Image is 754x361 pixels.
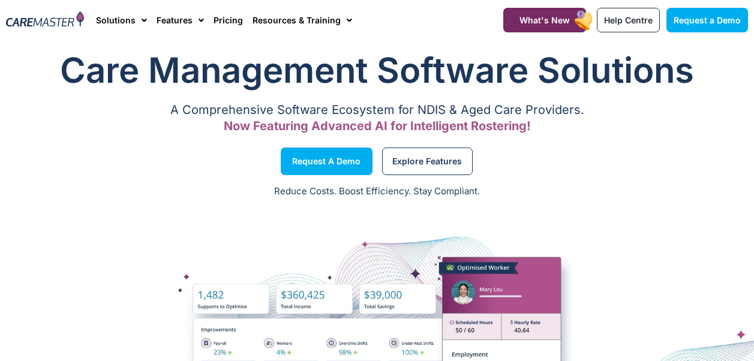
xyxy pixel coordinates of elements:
a: What's New [503,8,586,32]
span: Request a Demo [292,158,361,164]
p: Reduce Costs. Boost Efficiency. Stay Compliant. [7,185,747,198]
a: Request a Demo [281,148,373,175]
span: Explore Features [392,158,462,164]
span: What's New [519,15,570,25]
span: Now Featuring Advanced AI for Intelligent Rostering! [224,119,531,133]
span: Request a Demo [674,15,741,25]
h1: Care Management Software Solutions [6,46,748,94]
a: Help Centre [597,8,660,32]
span: Help Centre [604,15,653,25]
a: Request a Demo [666,8,748,32]
p: A Comprehensive Software Ecosystem for NDIS & Aged Care Providers. [6,106,748,114]
img: CareMaster Logo [6,11,84,29]
a: Explore Features [382,148,473,175]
